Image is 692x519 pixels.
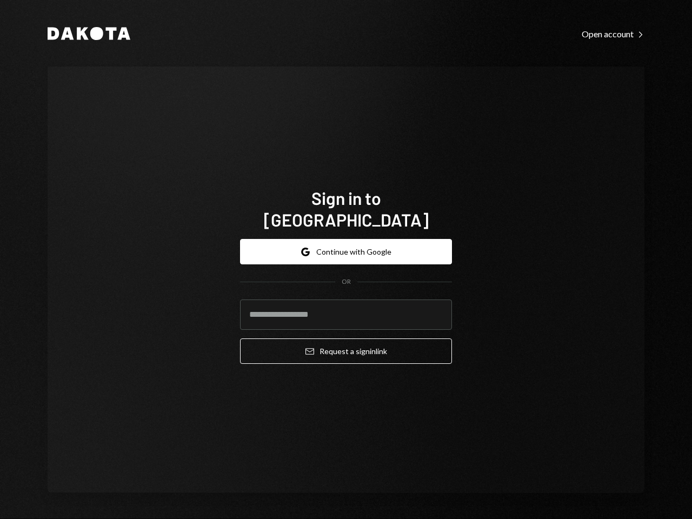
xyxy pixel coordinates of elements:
[342,277,351,287] div: OR
[240,239,452,264] button: Continue with Google
[240,338,452,364] button: Request a signinlink
[582,29,644,39] div: Open account
[240,187,452,230] h1: Sign in to [GEOGRAPHIC_DATA]
[582,28,644,39] a: Open account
